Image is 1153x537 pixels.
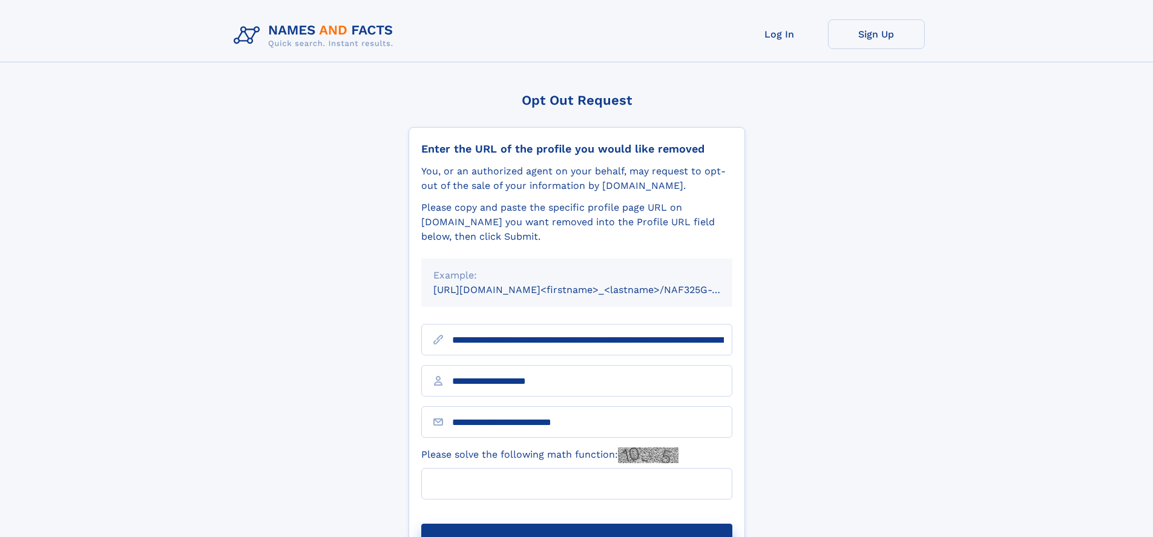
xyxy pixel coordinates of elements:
div: Please copy and paste the specific profile page URL on [DOMAIN_NAME] you want removed into the Pr... [421,200,732,244]
div: Opt Out Request [409,93,745,108]
img: Logo Names and Facts [229,19,403,52]
small: [URL][DOMAIN_NAME]<firstname>_<lastname>/NAF325G-xxxxxxxx [433,284,755,295]
div: You, or an authorized agent on your behalf, may request to opt-out of the sale of your informatio... [421,164,732,193]
a: Sign Up [828,19,925,49]
div: Example: [433,268,720,283]
label: Please solve the following math function: [421,447,678,463]
div: Enter the URL of the profile you would like removed [421,142,732,156]
a: Log In [731,19,828,49]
